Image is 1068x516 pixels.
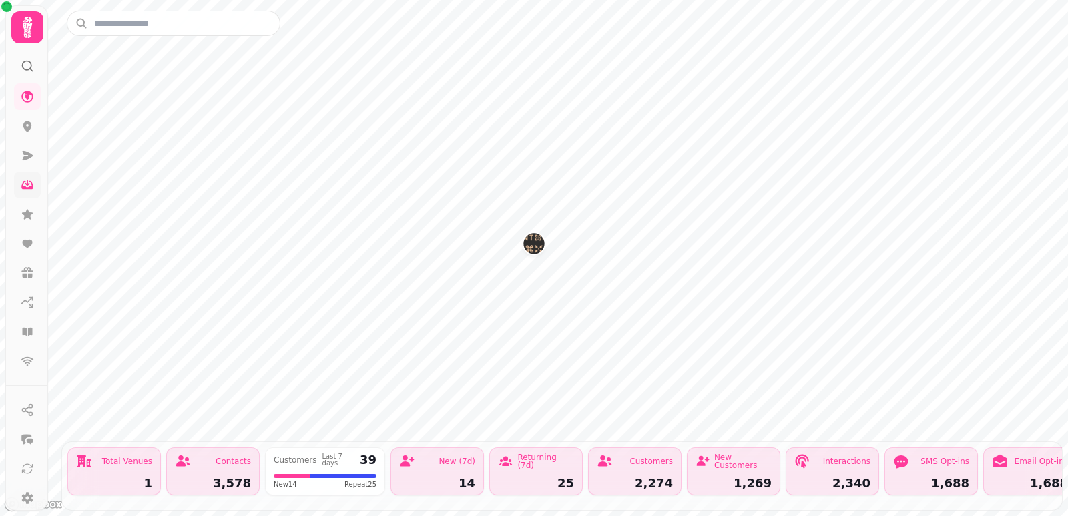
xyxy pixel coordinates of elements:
div: 1,688 [992,477,1068,489]
div: Customers [629,457,673,465]
div: Interactions [823,457,870,465]
div: 39 [360,454,376,466]
div: SMS Opt-ins [920,457,969,465]
div: Email Opt-ins [1015,457,1068,465]
div: Map marker [523,233,545,258]
div: New (7d) [439,457,475,465]
div: 1 [76,477,152,489]
div: 2,274 [597,477,673,489]
div: Contacts [216,457,251,465]
span: Repeat 25 [344,479,376,489]
div: Total Venues [102,457,152,465]
div: 3,578 [175,477,251,489]
div: New Customers [714,453,772,469]
div: Customers [274,456,317,464]
div: Last 7 days [322,453,354,467]
div: 1,688 [893,477,969,489]
div: 25 [498,477,574,489]
div: 2,340 [794,477,870,489]
div: 14 [399,477,475,489]
div: 1,269 [696,477,772,489]
a: Mapbox logo [4,497,63,512]
button: Bar Pintxos [523,233,545,254]
span: New 14 [274,479,297,489]
div: Returning (7d) [517,453,574,469]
